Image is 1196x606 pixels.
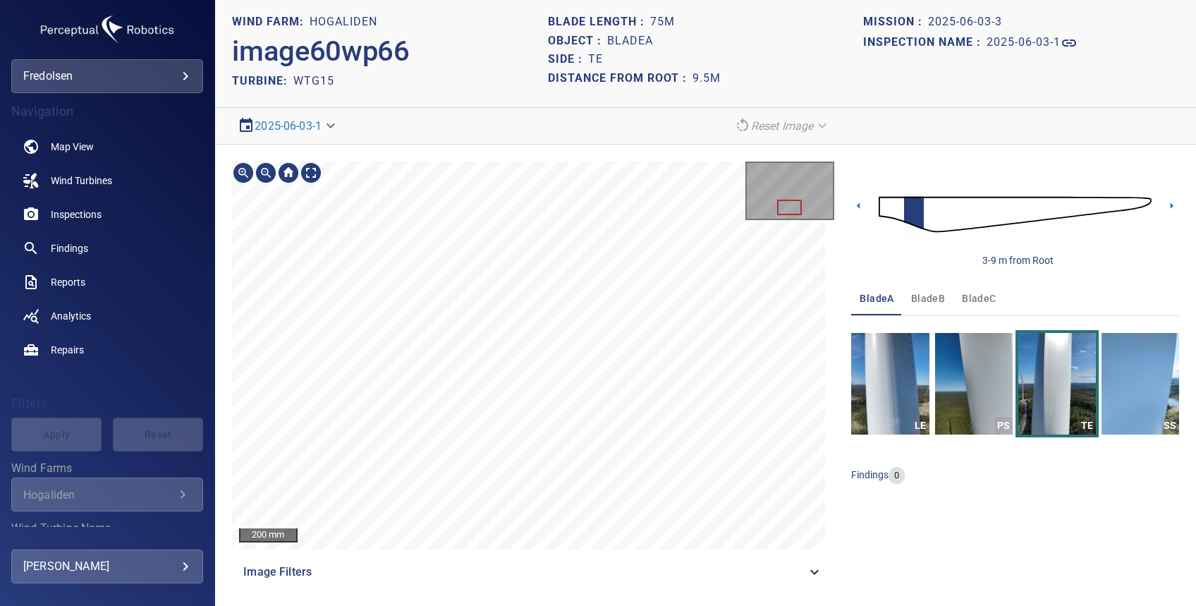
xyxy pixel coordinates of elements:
h1: Blade length : [548,16,650,29]
a: findings noActive [11,231,203,265]
span: Findings [51,241,88,255]
span: bladeB [911,290,945,308]
a: SS [1102,333,1179,435]
div: 3-9 m from Root [982,253,1054,267]
div: Reset Image [728,114,836,138]
h1: Side : [548,53,588,66]
h1: bladeA [607,35,653,48]
div: Zoom in [232,162,255,184]
a: LE [851,333,929,435]
span: bladeA [860,290,893,308]
div: Toggle full page [300,162,322,184]
a: map noActive [11,130,203,164]
span: Map View [51,140,94,154]
div: Image Filters [232,555,834,589]
span: Inspections [51,207,102,222]
span: Analytics [51,309,91,323]
span: Image Filters [243,564,806,581]
span: Reports [51,275,85,289]
div: Hogaliden [23,488,174,502]
a: reports noActive [11,265,203,299]
h4: Navigation [11,104,203,119]
div: fredolsen [23,65,191,87]
img: d [879,181,1152,248]
h1: Distance from root : [548,72,692,85]
h2: TURBINE: [232,74,293,87]
div: TE [1078,417,1096,435]
h1: Inspection name : [863,36,987,49]
h2: WTG15 [293,74,334,87]
label: Wind Farms [11,463,203,474]
span: Wind Turbines [51,174,112,188]
h4: Filters [11,396,203,411]
div: [PERSON_NAME] [23,555,191,578]
em: Reset Image [751,119,814,133]
h1: Hogaliden [310,16,377,29]
div: 2025-06-03-1 [232,114,344,138]
span: bladeC [962,290,996,308]
span: findings [851,469,889,480]
a: analytics noActive [11,299,203,333]
div: fredolsen [11,59,203,93]
h2: image60wp66 [232,35,409,68]
a: inspections noActive [11,198,203,231]
h1: TE [588,53,603,66]
div: Wind Farms [11,478,203,511]
h1: WIND FARM: [232,16,310,29]
a: PS [935,333,1013,435]
a: repairs noActive [11,333,203,367]
h1: Object : [548,35,607,48]
h1: 75m [650,16,675,29]
div: PS [995,417,1013,435]
div: SS [1161,417,1179,435]
div: Go home [277,162,300,184]
span: 0 [889,469,905,483]
a: 2025-06-03-1 [987,35,1078,51]
a: windturbines noActive [11,164,203,198]
h1: 2025-06-03-1 [987,36,1061,49]
a: TE [1018,333,1096,435]
h1: Mission : [863,16,928,29]
span: Repairs [51,343,84,357]
h1: 2025-06-03-3 [928,16,1002,29]
img: fredolsen-logo [37,11,178,48]
div: Zoom out [255,162,277,184]
a: 2025-06-03-1 [255,119,322,133]
h1: 9.5m [692,72,721,85]
div: LE [912,417,929,435]
label: Wind Turbine Name [11,523,203,534]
